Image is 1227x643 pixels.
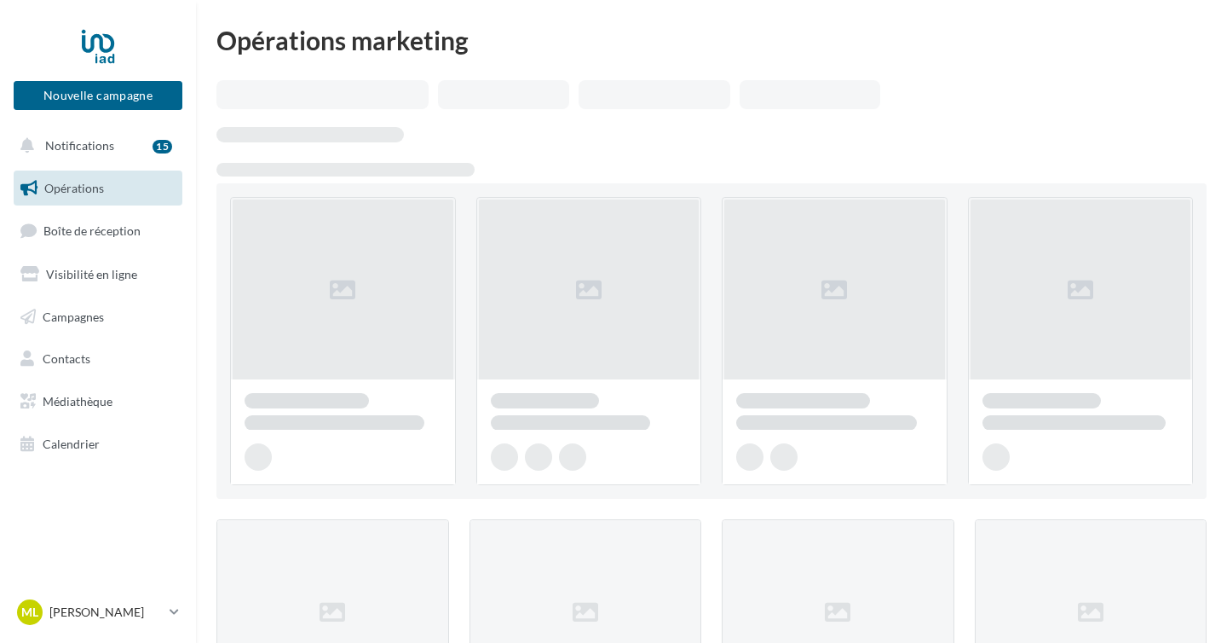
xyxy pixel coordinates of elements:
div: 15 [153,140,172,154]
a: Boîte de réception [10,212,186,249]
span: Campagnes [43,309,104,323]
span: Calendrier [43,437,100,451]
span: Notifications [45,138,114,153]
p: [PERSON_NAME] [49,604,163,621]
button: Notifications 15 [10,128,179,164]
a: Campagnes [10,299,186,335]
span: ML [21,604,38,621]
a: Opérations [10,171,186,206]
a: ML [PERSON_NAME] [14,596,182,629]
span: Contacts [43,351,90,366]
span: Opérations [44,181,104,195]
a: Visibilité en ligne [10,257,186,293]
div: Opérations marketing [216,27,1207,53]
a: Calendrier [10,426,186,462]
button: Nouvelle campagne [14,81,182,110]
a: Médiathèque [10,384,186,420]
span: Visibilité en ligne [46,267,137,281]
a: Contacts [10,341,186,377]
span: Boîte de réception [43,223,141,238]
span: Médiathèque [43,394,112,408]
